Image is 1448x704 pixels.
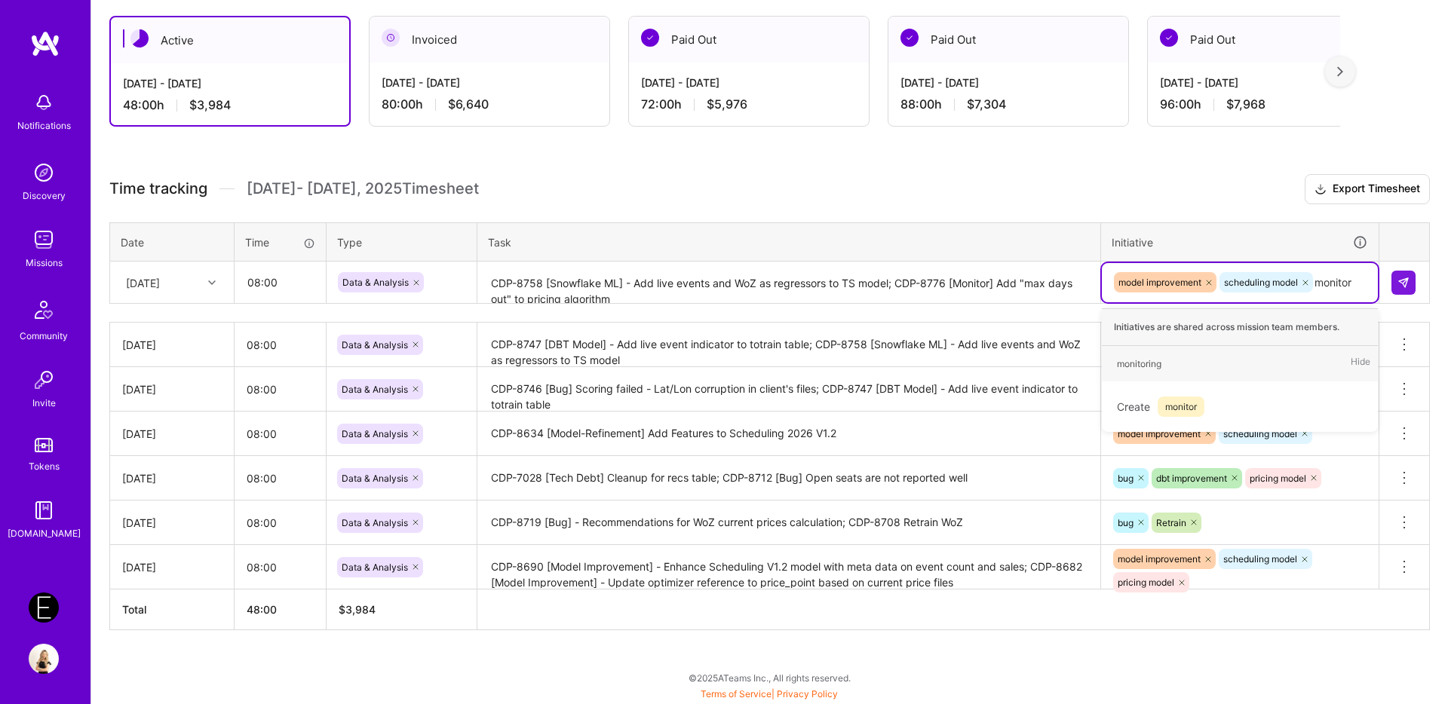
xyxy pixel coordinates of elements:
a: User Avatar [25,644,63,674]
span: Data & Analysis [342,339,408,350]
div: null [1391,271,1417,295]
img: Active [130,29,149,47]
span: model improvement [1118,553,1201,565]
textarea: CDP-8747 [DBT Model] - Add live event indicator to totrain table; CDP-8758 [Snowflake ML] - Add l... [479,324,1099,366]
div: [DATE] [126,274,160,290]
img: Invoiced [382,29,400,47]
div: [DATE] - [DATE] [1160,75,1376,90]
input: HH:MM [235,458,326,498]
div: 48:00 h [123,97,337,113]
input: HH:MM [235,414,326,454]
input: HH:MM [235,547,326,587]
span: scheduling model [1223,553,1297,565]
th: 48:00 [235,589,327,630]
textarea: CDP-8690 [Model Improvement] - Enhance Scheduling V1.2 model with meta data on event count and sa... [479,546,1099,588]
span: scheduling model [1224,277,1298,288]
span: dbt improvement [1156,473,1227,484]
span: $6,640 [448,96,489,112]
span: model improvement [1118,428,1201,439]
div: Paid Out [629,17,869,63]
div: [DATE] [122,470,222,486]
th: Task [477,222,1101,262]
img: discovery [29,158,59,188]
span: model improvement [1118,277,1201,288]
img: Invite [29,365,59,395]
input: HH:MM [235,369,326,409]
span: Data & Analysis [342,562,408,573]
i: icon Chevron [208,279,216,286]
span: $7,968 [1226,96,1265,112]
div: © 2025 ATeams Inc., All rights reserved. [90,659,1448,696]
span: Data & Analysis [342,428,408,439]
img: User Avatar [29,644,59,674]
img: Paid Out [641,29,659,47]
img: Submit [1397,277,1410,289]
img: Paid Out [900,29,919,47]
span: pricing model [1118,577,1174,588]
div: monitoring [1117,356,1161,372]
a: Privacy Policy [777,688,838,699]
div: [DATE] - [DATE] [123,75,337,91]
span: bug [1118,473,1134,484]
div: Initiatives are shared across mission team members. [1102,308,1378,346]
i: icon Download [1315,182,1327,197]
span: monitor [1158,396,1204,417]
button: Export Timesheet [1305,174,1430,204]
span: Hide [1351,354,1370,374]
img: Endeavor: Data Team- 3338DES275 [29,592,59,623]
div: [DOMAIN_NAME] [8,525,81,541]
div: [DATE] - [DATE] [900,75,1116,90]
span: $7,304 [967,96,1006,112]
span: Data & Analysis [342,473,408,484]
div: 96:00 h [1160,96,1376,112]
textarea: CDP-8634 [Model-Refinement] Add Features to Scheduling 2026 V1.2 [479,413,1099,455]
img: Community [26,292,62,328]
span: Data & Analysis [342,517,408,528]
textarea: CDP-8719 [Bug] - Recommendations for WoZ current prices calculation; CDP-8708 Retrain WoZ [479,502,1099,543]
img: right [1337,66,1343,77]
img: bell [29,87,59,118]
div: Active [111,17,349,63]
span: Data & Analysis [342,384,408,395]
div: [DATE] [122,426,222,442]
div: Initiative [1112,234,1368,251]
span: bug [1118,517,1134,528]
div: [DATE] [122,337,222,353]
div: Tokens [29,458,60,474]
img: guide book [29,495,59,525]
span: pricing model [1250,473,1306,484]
a: Endeavor: Data Team- 3338DES275 [25,592,63,623]
div: Discovery [23,188,66,204]
span: Retrain [1156,517,1186,528]
div: [DATE] [122,381,222,397]
img: logo [30,30,60,57]
div: 88:00 h [900,96,1116,112]
div: [DATE] - [DATE] [382,75,597,90]
span: $3,984 [189,97,231,113]
th: Date [110,222,235,262]
div: Time [245,234,315,250]
textarea: CDP-8746 [Bug] Scoring failed - Lat/Lon corruption in client's files; CDP-8747 [DBT Model] - Add ... [479,369,1099,410]
span: scheduling model [1223,428,1297,439]
span: $ 3,984 [339,603,376,616]
div: [DATE] [122,515,222,531]
a: Terms of Service [701,688,772,699]
div: Missions [26,255,63,271]
div: Community [20,328,68,344]
img: tokens [35,438,53,452]
textarea: CDP-7028 [Tech Debt] Cleanup for recs table; CDP-8712 [Bug] Open seats are not reported well [479,458,1099,499]
div: Paid Out [1148,17,1388,63]
div: Invite [32,395,56,411]
th: Type [327,222,477,262]
div: 80:00 h [382,96,597,112]
div: 72:00 h [641,96,857,112]
textarea: CDP-8758 [Snowflake ML] - Add live events and WoZ as regressors to TS model; CDP-8776 [Monitor] A... [479,263,1099,303]
img: Paid Out [1160,29,1178,47]
input: HH:MM [235,325,326,365]
span: $5,976 [707,96,747,112]
span: | [701,688,838,699]
div: [DATE] [122,559,222,575]
input: HH:MM [235,262,325,302]
span: Time tracking [109,179,207,198]
div: [DATE] - [DATE] [641,75,857,90]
